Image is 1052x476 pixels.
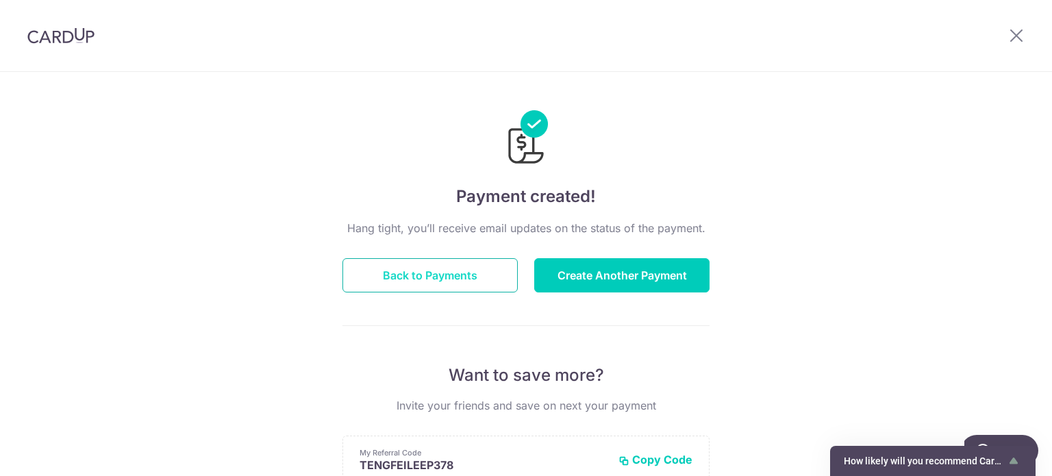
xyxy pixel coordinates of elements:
[342,397,710,414] p: Invite your friends and save on next your payment
[342,220,710,236] p: Hang tight, you’ll receive email updates on the status of the payment.
[342,258,518,292] button: Back to Payments
[504,110,548,168] img: Payments
[27,27,95,44] img: CardUp
[844,453,1022,469] button: Show survey - How likely will you recommend CardUp to a friend?
[964,435,1038,469] iframe: Opens a widget where you can find more information
[534,258,710,292] button: Create Another Payment
[844,455,1005,466] span: How likely will you recommend CardUp to a friend?
[618,453,692,466] button: Copy Code
[360,458,608,472] p: TENGFEILEEP378
[342,184,710,209] h4: Payment created!
[342,364,710,386] p: Want to save more?
[360,447,608,458] p: My Referral Code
